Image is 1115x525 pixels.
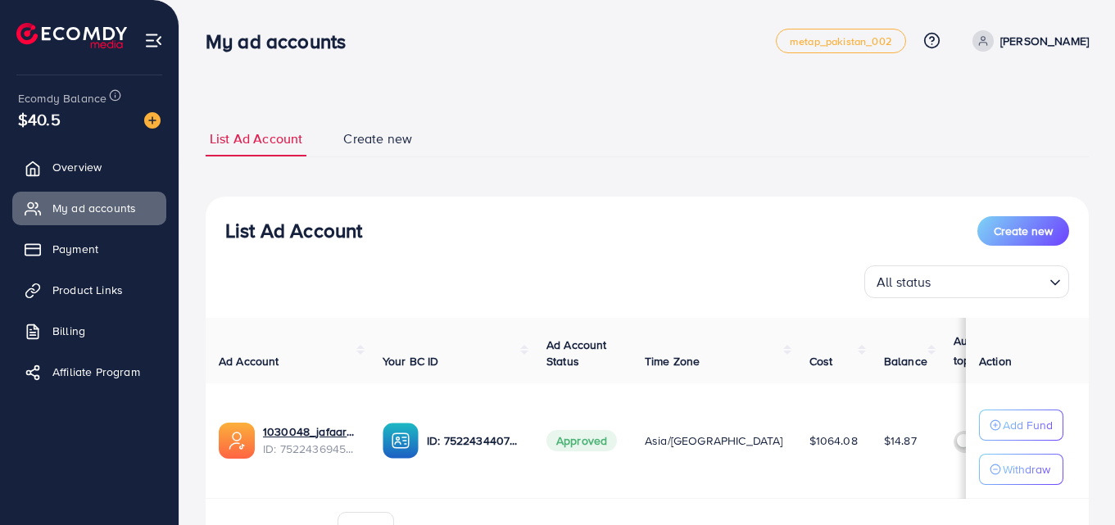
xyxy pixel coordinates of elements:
[12,355,166,388] a: Affiliate Program
[263,423,356,457] div: <span class='underline'>1030048_jafaar123_1751453845453</span></br>7522436945524654081
[809,353,833,369] span: Cost
[263,423,356,440] a: 1030048_jafaar123_1751453845453
[219,423,255,459] img: ic-ads-acc.e4c84228.svg
[884,353,927,369] span: Balance
[1045,451,1103,513] iframe: Chat
[954,331,1001,370] p: Auto top-up
[16,23,127,48] img: logo
[18,107,61,131] span: $40.5
[645,353,700,369] span: Time Zone
[1003,459,1050,479] p: Withdraw
[12,274,166,306] a: Product Links
[776,29,906,53] a: metap_pakistan_002
[546,337,607,369] span: Ad Account Status
[994,223,1053,239] span: Create new
[979,410,1063,441] button: Add Fund
[884,432,917,449] span: $14.87
[809,432,858,449] span: $1064.08
[977,216,1069,246] button: Create new
[12,192,166,224] a: My ad accounts
[18,90,107,106] span: Ecomdy Balance
[1003,415,1053,435] p: Add Fund
[343,129,412,148] span: Create new
[12,315,166,347] a: Billing
[790,36,892,47] span: metap_pakistan_002
[52,282,123,298] span: Product Links
[873,270,935,294] span: All status
[645,432,783,449] span: Asia/[GEOGRAPHIC_DATA]
[225,219,362,242] h3: List Ad Account
[144,112,161,129] img: image
[12,151,166,183] a: Overview
[52,364,140,380] span: Affiliate Program
[52,200,136,216] span: My ad accounts
[144,31,163,50] img: menu
[546,430,617,451] span: Approved
[263,441,356,457] span: ID: 7522436945524654081
[427,431,520,450] p: ID: 7522434407987298322
[979,353,1012,369] span: Action
[966,30,1089,52] a: [PERSON_NAME]
[210,129,302,148] span: List Ad Account
[52,159,102,175] span: Overview
[1000,31,1089,51] p: [PERSON_NAME]
[936,267,1043,294] input: Search for option
[52,241,98,257] span: Payment
[979,454,1063,485] button: Withdraw
[206,29,359,53] h3: My ad accounts
[219,353,279,369] span: Ad Account
[383,423,419,459] img: ic-ba-acc.ded83a64.svg
[52,323,85,339] span: Billing
[12,233,166,265] a: Payment
[383,353,439,369] span: Your BC ID
[864,265,1069,298] div: Search for option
